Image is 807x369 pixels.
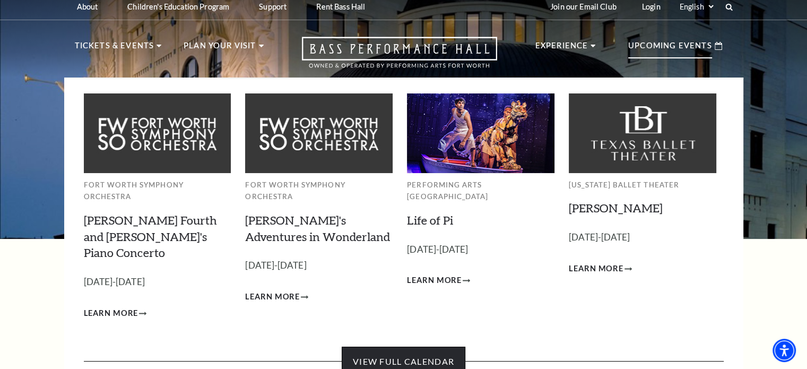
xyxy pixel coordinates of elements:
[75,39,154,58] p: Tickets & Events
[569,93,716,173] img: Texas Ballet Theater
[569,262,623,276] span: Learn More
[773,339,796,362] div: Accessibility Menu
[245,179,393,203] p: Fort Worth Symphony Orchestra
[77,2,98,11] p: About
[84,307,147,320] a: Learn More Brahms Fourth and Grieg's Piano Concerto
[407,213,453,227] a: Life of Pi
[84,307,138,320] span: Learn More
[628,39,712,58] p: Upcoming Events
[407,274,462,287] span: Learn More
[245,290,300,304] span: Learn More
[264,37,535,78] a: Open this option
[569,201,663,215] a: [PERSON_NAME]
[84,179,231,203] p: Fort Worth Symphony Orchestra
[316,2,365,11] p: Rent Bass Hall
[407,274,470,287] a: Learn More Life of Pi
[245,213,390,244] a: [PERSON_NAME]'s Adventures in Wonderland
[407,179,554,203] p: Performing Arts [GEOGRAPHIC_DATA]
[535,39,588,58] p: Experience
[407,93,554,173] img: Performing Arts Fort Worth
[184,39,256,58] p: Plan Your Visit
[245,93,393,173] img: Fort Worth Symphony Orchestra
[569,230,716,245] p: [DATE]-[DATE]
[84,274,231,290] p: [DATE]-[DATE]
[569,262,632,276] a: Learn More Peter Pan
[678,2,715,12] select: Select:
[569,179,716,191] p: [US_STATE] Ballet Theater
[245,258,393,273] p: [DATE]-[DATE]
[245,290,308,304] a: Learn More Alice's Adventures in Wonderland
[84,213,217,260] a: [PERSON_NAME] Fourth and [PERSON_NAME]'s Piano Concerto
[407,242,554,258] p: [DATE]-[DATE]
[259,2,287,11] p: Support
[84,93,231,173] img: Fort Worth Symphony Orchestra
[127,2,229,11] p: Children's Education Program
